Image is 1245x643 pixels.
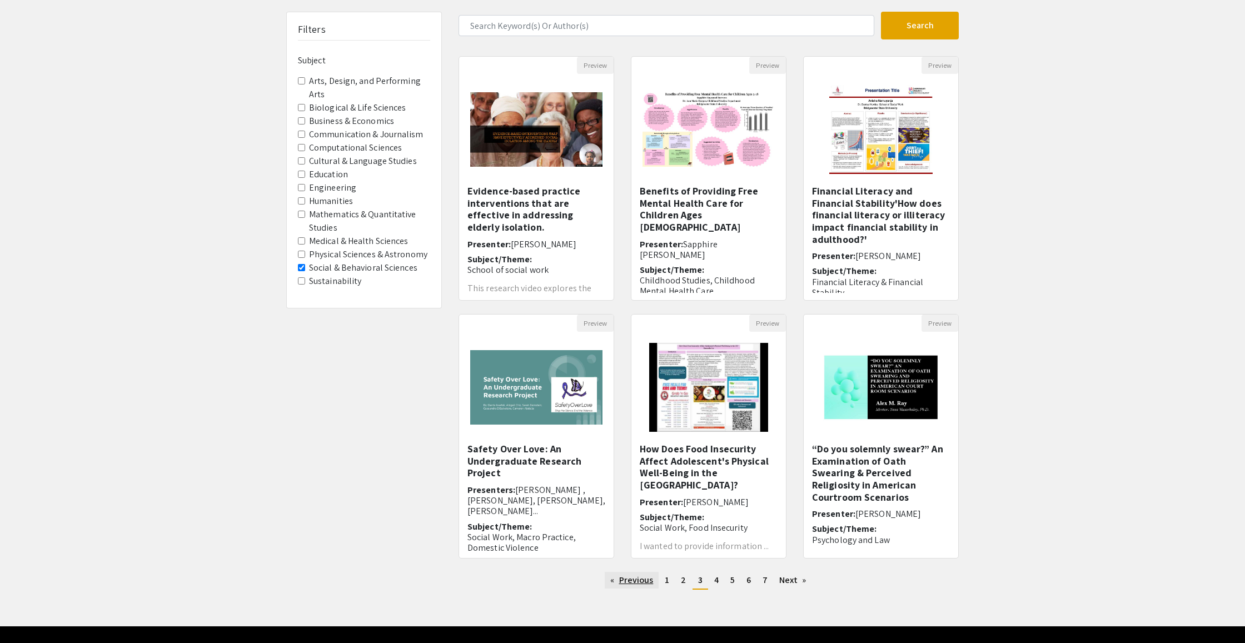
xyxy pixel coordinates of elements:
img: <p><span style="color: rgb(0, 0, 0);">How Does Food Insecurity Affect Adolescent's Physical Well-... [638,332,779,443]
span: Sapphire [PERSON_NAME] [640,238,718,261]
span: Subject/Theme: [467,521,532,532]
div: Open Presentation <p><span style="color: rgb(0, 0, 0);">“Do you solemnly swear?” An Examination o... [803,314,959,559]
span: Subject/Theme: [640,264,704,276]
span: 1 [665,574,669,586]
span: 4 [714,574,719,586]
label: Communication & Journalism [309,128,424,141]
label: Social & Behavioral Sciences [309,261,417,275]
button: Preview [922,315,958,332]
img: <p>Safety Over Love: An Undergraduate Research Project </p> [459,339,614,436]
input: Search Keyword(s) Or Author(s) [459,15,874,36]
label: Cultural & Language Studies [309,154,417,168]
h6: Presenter: [640,497,778,507]
iframe: Chat [8,593,47,635]
span: [PERSON_NAME] [511,238,576,250]
button: Preview [577,315,614,332]
span: Subject/Theme: [812,523,877,535]
span: 2 [681,574,686,586]
p: School of social work [467,265,605,275]
h6: Subject [298,55,430,66]
label: Humanities [309,195,353,208]
button: Preview [749,315,786,332]
h5: Financial Literacy and Financial Stability'How does financial literacy or illiteracy impact finan... [812,185,950,245]
span: 7 [763,574,768,586]
label: Arts, Design, and Performing Arts [309,74,430,101]
button: Search [881,12,959,39]
label: Mathematics & Quantitative Studies [309,208,430,235]
h6: Presenters: [467,485,605,517]
span: Subject/Theme: [467,253,532,265]
span: [PERSON_NAME] [683,496,749,508]
button: Preview [749,57,786,74]
span: Subject/Theme: [812,265,877,277]
div: Open Presentation <p><strong style="color: rgb(0, 0, 0);">Benefits of Providing Free Mental Healt... [631,56,786,301]
h5: Safety Over Love: An Undergraduate Research Project [467,443,605,479]
h6: Presenter: [812,251,950,261]
p: Social Work, Food Insecurity [640,522,778,533]
p: Psychology and Law [812,535,950,545]
span: Subject/Theme: [640,511,704,523]
label: Engineering [309,181,356,195]
label: Education [309,168,348,181]
p: Social Work, Macro Practice, Domestic Violence [467,532,605,553]
img: <p><span style="color: rgb(0, 0, 0);">“Do you solemnly swear?” An Examination of Oath Swearing &a... [812,332,949,443]
div: Open Presentation <p>Safety Over Love: An Undergraduate Research Project </p> [459,314,614,559]
p: I wanted to provide information ... [640,542,778,551]
p: This research video explores the phenomenon of [MEDICAL_DATA] among older people. It investigates... [467,284,605,320]
button: Preview [577,57,614,74]
p: Financial Literacy & Financial Stability [812,277,950,298]
button: Preview [922,57,958,74]
span: [PERSON_NAME] [855,508,921,520]
div: Open Presentation <p class="ql-align-center"><strong>Financial Literacy and Financial Stability</... [803,56,959,301]
p: Childhood Studies, Childhood Mental Health Care [640,275,778,296]
img: <p class="ql-align-center"><strong>Financial Literacy and Financial Stability</strong></p><p clas... [818,74,944,185]
label: Physical Sciences & Astronomy [309,248,427,261]
h5: Evidence-based practice interventions that are effective in addressing elderly isolation. [467,185,605,233]
span: 3 [698,574,703,586]
h5: Filters [298,23,326,36]
img: <p><strong style="color: rgb(0, 0, 0);">Benefits of Providing Free Mental Health Care for Childre... [631,81,786,178]
h5: Benefits of Providing Free Mental Health Care for Children Ages [DEMOGRAPHIC_DATA] [640,185,778,233]
h6: Presenter: [812,509,950,519]
ul: Pagination [459,572,959,590]
span: 6 [746,574,751,586]
div: Open Presentation <p><span style="color: rgb(0, 0, 0);">How Does Food Insecurity Affect Adolescen... [631,314,786,559]
img: <p>Evidence-based practice interventions that are effective in addressing elderly isolation.</p> [459,81,614,178]
label: Computational Sciences [309,141,402,154]
h6: Presenter: [640,239,778,260]
h6: Presenter: [467,239,605,250]
label: Business & Economics [309,114,394,128]
a: Previous page [605,572,659,589]
span: 5 [730,574,735,586]
h5: How Does Food Insecurity Affect Adolescent's Physical Well-Being in the [GEOGRAPHIC_DATA]?​​ [640,443,778,491]
a: Next page [774,572,812,589]
h5: “Do you solemnly swear?” An Examination of Oath Swearing & Perceived Religiosity in American Cour... [812,443,950,503]
label: Biological & Life Sciences [309,101,406,114]
div: Open Presentation <p>Evidence-based practice interventions that are effective in addressing elder... [459,56,614,301]
label: Sustainability [309,275,361,288]
label: Medical & Health Sciences [309,235,409,248]
span: [PERSON_NAME] [855,250,921,262]
span: [PERSON_NAME] , [PERSON_NAME], [PERSON_NAME], [PERSON_NAME]... [467,484,605,517]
